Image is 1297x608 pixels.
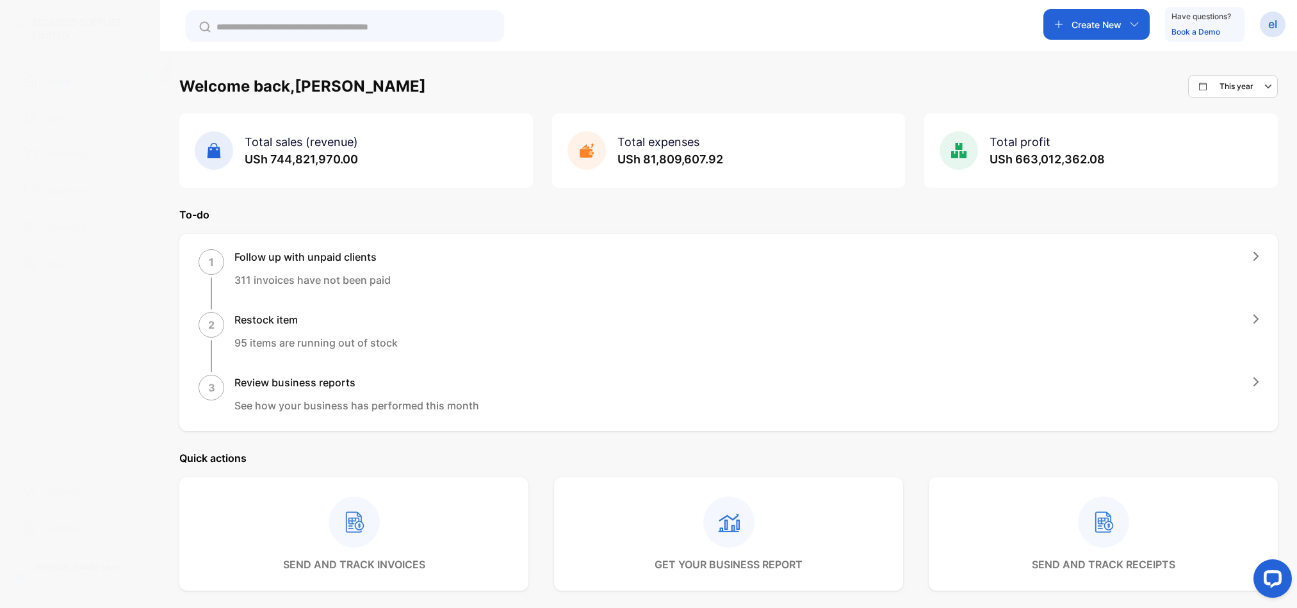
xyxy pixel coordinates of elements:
[47,147,87,161] p: Inventory
[179,75,426,98] h1: Welcome back, [PERSON_NAME]
[617,152,723,166] span: USh 81,809,607.92
[209,254,214,270] p: 1
[47,111,70,124] p: Sales
[10,19,26,35] img: logo
[46,485,84,498] p: Referrals
[234,249,391,265] h1: Follow up with unpaid clients
[1260,9,1285,40] button: el
[245,152,358,166] span: USh 744,821,970.00
[179,450,1278,466] p: Quick actions
[33,15,137,42] p: ECOMEDS SUPPLIES LIMITED
[15,569,24,586] p: el
[234,335,398,350] p: 95 items are running out of stock
[1171,10,1231,23] p: Have questions?
[1268,16,1277,33] p: el
[47,257,81,270] p: Reports
[1032,557,1175,572] p: send and track receipts
[655,557,803,572] p: get your business report
[234,312,398,327] h1: Restock item
[234,375,479,390] h1: Review business reports
[208,317,215,333] p: 2
[234,398,479,413] p: See how your business has performed this month
[47,184,89,197] p: Expenses
[1243,554,1297,608] iframe: LiveChat chat widget
[234,272,391,288] p: 311 invoices have not been paid
[35,562,133,573] p: [PERSON_NAME] laker
[617,135,699,149] span: Total expenses
[1072,18,1122,31] p: Create New
[35,573,133,593] p: [EMAIL_ADDRESS][DOMAIN_NAME]
[990,152,1105,166] span: USh 663,012,362.08
[47,220,86,234] p: Contacts
[245,135,358,149] span: Total sales (revenue)
[47,74,72,88] p: Home
[1220,81,1253,92] p: This year
[990,135,1050,149] span: Total profit
[1171,27,1220,37] a: Book a Demo
[179,207,1278,222] p: To-do
[1188,75,1278,98] button: This year
[283,557,425,572] p: send and track invoices
[1043,9,1150,40] button: Create New
[46,522,81,535] p: Settings
[208,380,215,395] p: 3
